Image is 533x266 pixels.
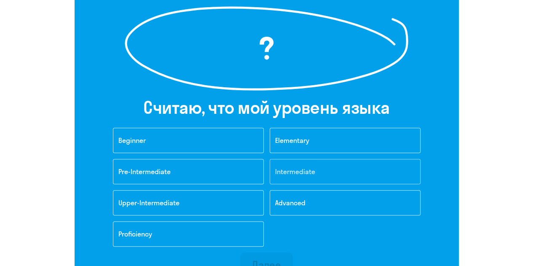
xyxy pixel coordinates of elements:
[143,97,390,118] h2: Cчитаю, что мой уровень языка
[113,128,264,153] button: Beginner
[113,159,264,184] button: Pre-Intermediate
[118,136,146,145] span: Beginner
[113,221,264,247] button: Proficiency
[270,128,421,153] button: Elementary
[275,136,309,145] span: Elementary
[170,33,364,64] h1: ?
[275,167,315,176] span: Intermediate
[118,167,171,176] span: Pre-Intermediate
[113,190,264,215] button: Upper-Intermediate
[270,159,421,184] button: Intermediate
[275,199,305,207] span: Advanced
[118,199,179,207] span: Upper-Intermediate
[118,230,152,238] span: Proficiency
[270,190,421,215] button: Advanced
